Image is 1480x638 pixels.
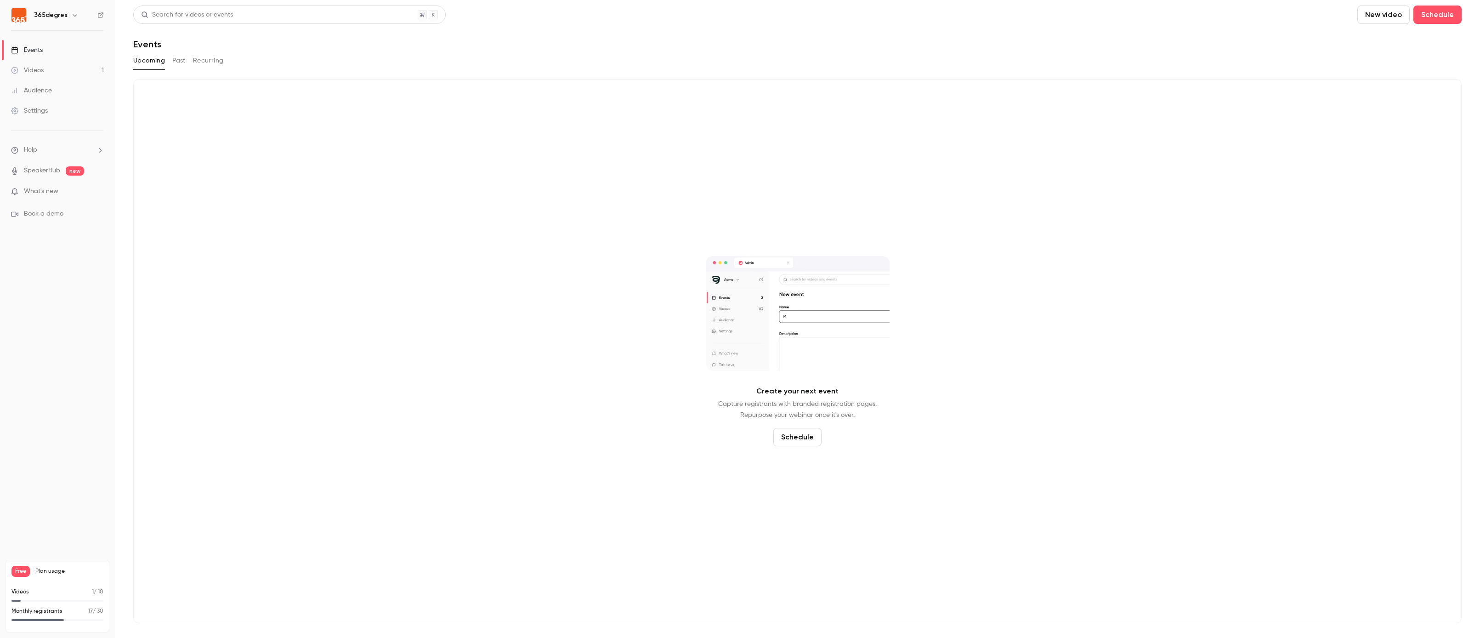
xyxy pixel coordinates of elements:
span: What's new [24,187,58,196]
button: Schedule [773,428,822,446]
h1: Events [133,39,161,50]
div: Events [11,46,43,55]
span: 1 [92,589,94,595]
span: Help [24,145,37,155]
span: Plan usage [35,568,103,575]
div: Search for videos or events [141,10,233,20]
div: Videos [11,66,44,75]
h6: 365degres [34,11,68,20]
span: new [66,166,84,176]
img: 365degres [11,8,26,23]
button: Schedule [1413,6,1462,24]
span: Free [11,566,30,577]
p: Create your next event [756,386,839,397]
div: Audience [11,86,52,95]
p: Videos [11,588,29,596]
button: Recurring [193,53,224,68]
button: Upcoming [133,53,165,68]
p: / 10 [92,588,103,596]
p: Monthly registrants [11,607,62,615]
button: Past [172,53,186,68]
span: 17 [88,609,93,614]
li: help-dropdown-opener [11,145,104,155]
span: Book a demo [24,209,63,219]
p: Capture registrants with branded registration pages. Repurpose your webinar once it's over. [718,399,877,421]
button: New video [1357,6,1410,24]
p: / 30 [88,607,103,615]
a: SpeakerHub [24,166,60,176]
div: Settings [11,106,48,115]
